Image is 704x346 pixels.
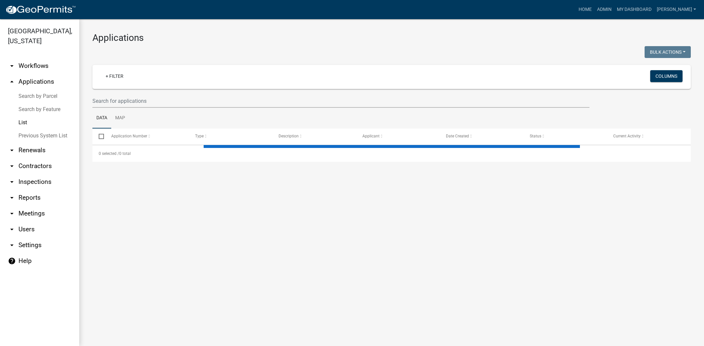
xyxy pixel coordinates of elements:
[446,134,469,138] span: Date Created
[594,3,614,16] a: Admin
[645,46,691,58] button: Bulk Actions
[8,225,16,233] i: arrow_drop_down
[8,194,16,202] i: arrow_drop_down
[105,129,189,144] datatable-header-cell: Application Number
[111,108,129,129] a: Map
[272,129,356,144] datatable-header-cell: Description
[99,151,119,156] span: 0 selected /
[189,129,273,144] datatable-header-cell: Type
[8,146,16,154] i: arrow_drop_down
[362,134,380,138] span: Applicant
[8,78,16,86] i: arrow_drop_up
[8,257,16,265] i: help
[8,162,16,170] i: arrow_drop_down
[92,94,589,108] input: Search for applications
[607,129,691,144] datatable-header-cell: Current Activity
[195,134,204,138] span: Type
[440,129,523,144] datatable-header-cell: Date Created
[279,134,299,138] span: Description
[654,3,699,16] a: [PERSON_NAME]
[8,210,16,217] i: arrow_drop_down
[92,129,105,144] datatable-header-cell: Select
[650,70,683,82] button: Columns
[614,134,641,138] span: Current Activity
[576,3,594,16] a: Home
[92,145,691,162] div: 0 total
[100,70,129,82] a: + Filter
[8,178,16,186] i: arrow_drop_down
[112,134,148,138] span: Application Number
[356,129,440,144] datatable-header-cell: Applicant
[92,32,691,43] h3: Applications
[614,3,654,16] a: My Dashboard
[8,241,16,249] i: arrow_drop_down
[530,134,541,138] span: Status
[523,129,607,144] datatable-header-cell: Status
[8,62,16,70] i: arrow_drop_down
[92,108,111,129] a: Data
